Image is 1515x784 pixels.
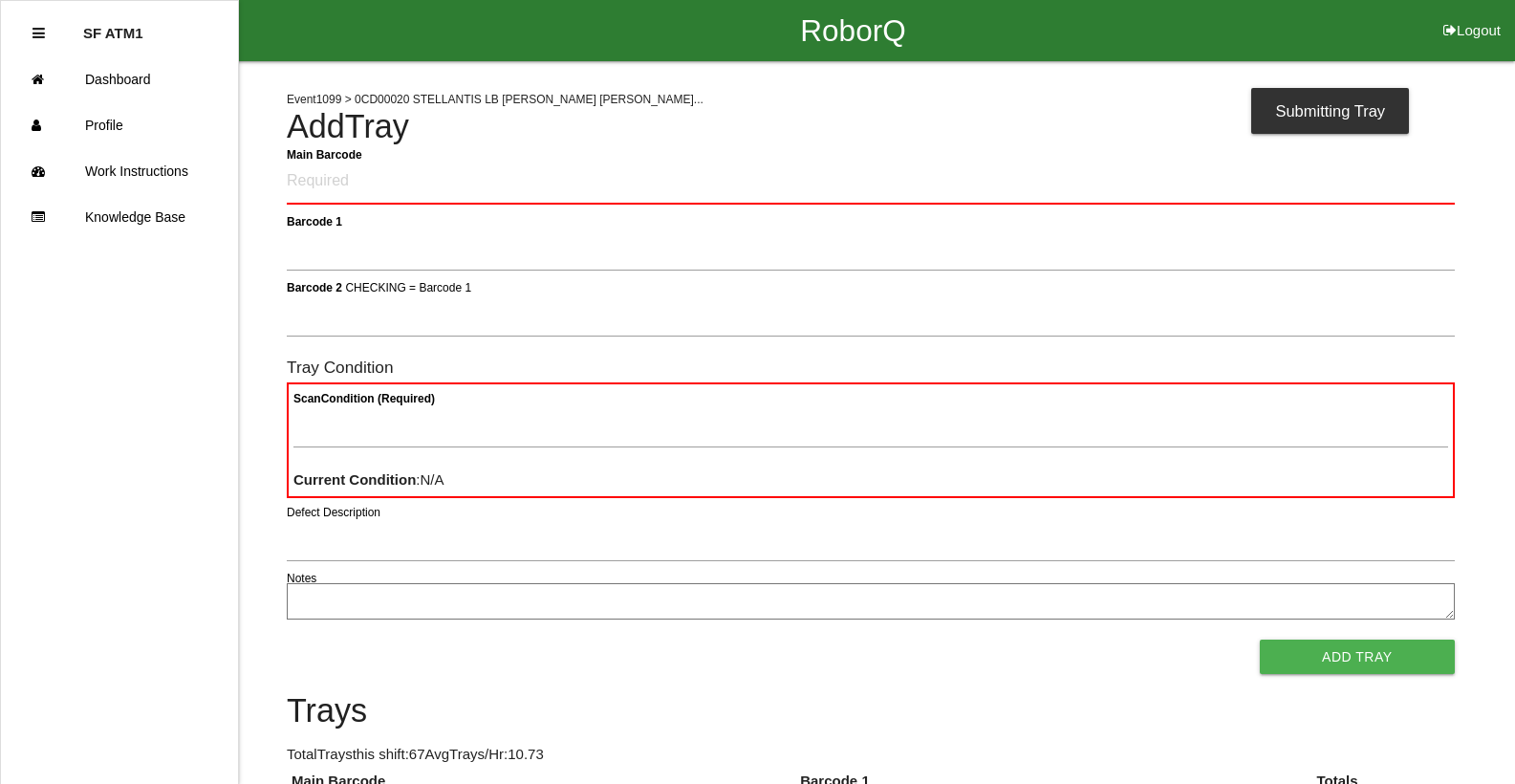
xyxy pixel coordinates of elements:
div: Submitting Tray [1251,88,1409,134]
p: Total Trays this shift: 67 Avg Trays /Hr: 10.73 [287,744,1455,766]
span: Event 1099 > 0CD00020 STELLANTIS LB [PERSON_NAME] [PERSON_NAME]... [287,93,703,106]
a: Profile [1,102,238,148]
b: Main Barcode [287,147,362,161]
input: Required [287,160,1455,205]
h4: Trays [287,693,1455,730]
b: Scan Condition (Required) [293,392,435,405]
h6: Tray Condition [287,359,1455,377]
h4: Add Tray [287,109,1455,145]
label: Defect Description [287,504,380,521]
span: CHECKING = Barcode 1 [345,280,471,294]
a: Work Instructions [1,148,238,194]
b: Barcode 2 [287,280,342,294]
label: Notes [287,570,316,587]
b: Current Condition [293,471,416,488]
a: Dashboard [1,56,238,102]
div: Close [32,11,45,56]
button: Add Tray [1260,640,1455,674]
a: Knowledge Base [1,194,238,240]
span: : N/A [293,471,444,488]
b: Barcode 1 [287,214,342,228]
p: SF ATM1 [83,11,143,41]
